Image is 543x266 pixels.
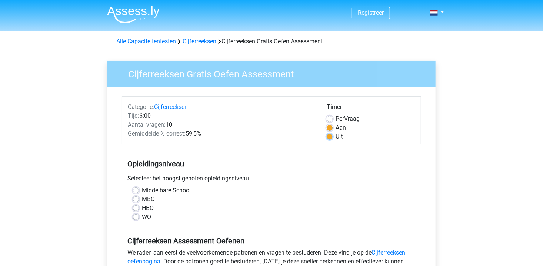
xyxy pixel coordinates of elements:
[336,123,346,132] label: Aan
[113,37,430,46] div: Cijferreeksen Gratis Oefen Assessment
[142,195,155,204] label: MBO
[327,103,415,114] div: Timer
[122,174,421,186] div: Selecteer het hoogst genoten opleidingsniveau.
[107,6,160,23] img: Assessly
[116,38,176,45] a: Alle Capaciteitentesten
[128,130,186,137] span: Gemiddelde % correct:
[128,112,139,119] span: Tijd:
[336,132,343,141] label: Uit
[128,103,154,110] span: Categorie:
[183,38,216,45] a: Cijferreeksen
[127,236,416,245] h5: Cijferreeksen Assessment Oefenen
[142,186,191,195] label: Middelbare School
[122,129,321,138] div: 59,5%
[142,213,151,222] label: WO
[336,115,344,122] span: Per
[119,66,430,80] h3: Cijferreeksen Gratis Oefen Assessment
[336,114,360,123] label: Vraag
[128,121,166,128] span: Aantal vragen:
[358,9,384,16] a: Registreer
[122,120,321,129] div: 10
[154,103,188,110] a: Cijferreeksen
[127,156,416,171] h5: Opleidingsniveau
[142,204,154,213] label: HBO
[122,112,321,120] div: 6:00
